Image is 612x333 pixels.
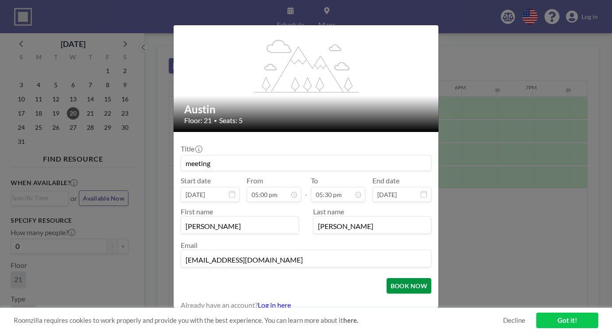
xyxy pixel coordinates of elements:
[219,116,243,125] span: Seats: 5
[311,176,318,185] label: To
[313,207,344,216] label: Last name
[247,176,263,185] label: From
[181,176,211,185] label: Start date
[343,316,358,324] a: here.
[372,176,399,185] label: End date
[14,316,503,325] span: Roomzilla requires cookies to work properly and provide you with the best experience. You can lea...
[214,117,217,124] span: •
[181,144,201,153] label: Title
[184,103,429,116] h2: Austin
[181,207,213,216] label: First name
[184,116,212,125] span: Floor: 21
[503,316,525,325] a: Decline
[387,278,431,294] button: BOOK NOW
[258,301,291,309] a: Log in here
[181,155,431,170] input: Guest reservation
[305,179,307,199] span: -
[181,241,198,249] label: Email
[181,252,431,267] input: Email
[181,218,298,233] input: First name
[254,39,359,92] g: flex-grow: 1.2;
[181,301,258,310] span: Already have an account?
[536,313,598,328] a: Got it!
[314,218,431,233] input: Last name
